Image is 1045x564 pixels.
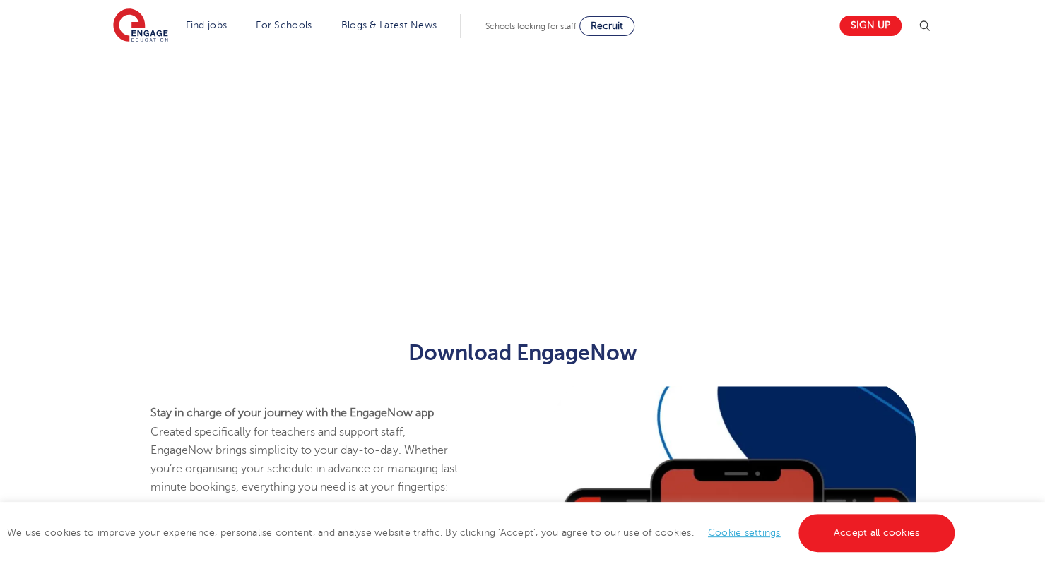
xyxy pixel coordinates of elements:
[798,514,955,552] a: Accept all cookies
[7,527,958,538] span: We use cookies to improve your experience, personalise content, and analyse website traffic. By c...
[485,21,577,31] span: Schools looking for staff
[150,407,433,419] strong: Stay in charge of your journey with the EngageNow app
[113,8,168,44] img: Engage Education
[591,20,623,31] span: Recruit
[150,404,466,496] p: Created specifically for teachers and support staff, EngageNow brings simplicity to your day-to-d...
[256,20,312,30] a: For Schools
[186,20,228,30] a: Find jobs
[579,16,634,36] a: Recruit
[341,20,437,30] a: Blogs & Latest News
[708,527,781,538] a: Cookie settings
[839,16,902,36] a: Sign up
[176,341,869,365] h2: Download EngageNow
